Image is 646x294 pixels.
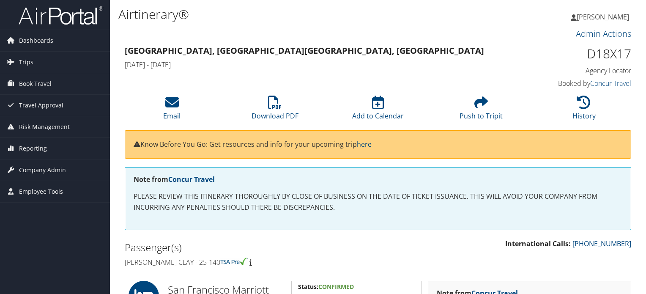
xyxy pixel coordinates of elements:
span: Dashboards [19,30,53,51]
a: Download PDF [252,100,298,121]
span: Trips [19,52,33,73]
img: airportal-logo.png [19,5,103,25]
a: [PHONE_NUMBER] [572,239,631,248]
img: tsa-precheck.png [220,258,248,265]
span: Company Admin [19,159,66,181]
span: [PERSON_NAME] [577,12,629,22]
h4: Booked by [514,79,631,88]
strong: Status: [298,283,318,291]
a: [PERSON_NAME] [571,4,638,30]
h1: D18X17 [514,45,631,63]
a: Push to Tripit [460,100,503,121]
h4: Agency Locator [514,66,631,75]
strong: Note from [134,175,215,184]
a: Email [163,100,181,121]
h4: [DATE] - [DATE] [125,60,501,69]
h2: Passenger(s) [125,240,372,255]
span: Travel Approval [19,95,63,116]
a: History [572,100,596,121]
strong: [GEOGRAPHIC_DATA], [GEOGRAPHIC_DATA] [GEOGRAPHIC_DATA], [GEOGRAPHIC_DATA] [125,45,484,56]
strong: International Calls: [505,239,571,248]
a: here [357,140,372,149]
span: Reporting [19,138,47,159]
h1: Airtinerary® [118,5,465,23]
p: PLEASE REVIEW THIS ITINERARY THOROUGHLY BY CLOSE OF BUSINESS ON THE DATE OF TICKET ISSUANCE. THIS... [134,191,622,213]
h4: [PERSON_NAME] Clay - 25-140 [125,258,372,267]
a: Concur Travel [590,79,631,88]
a: Add to Calendar [352,100,404,121]
span: Employee Tools [19,181,63,202]
span: Book Travel [19,73,52,94]
span: Risk Management [19,116,70,137]
span: Confirmed [318,283,354,291]
p: Know Before You Go: Get resources and info for your upcoming trip [134,139,622,150]
a: Concur Travel [168,175,215,184]
a: Admin Actions [576,28,631,39]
